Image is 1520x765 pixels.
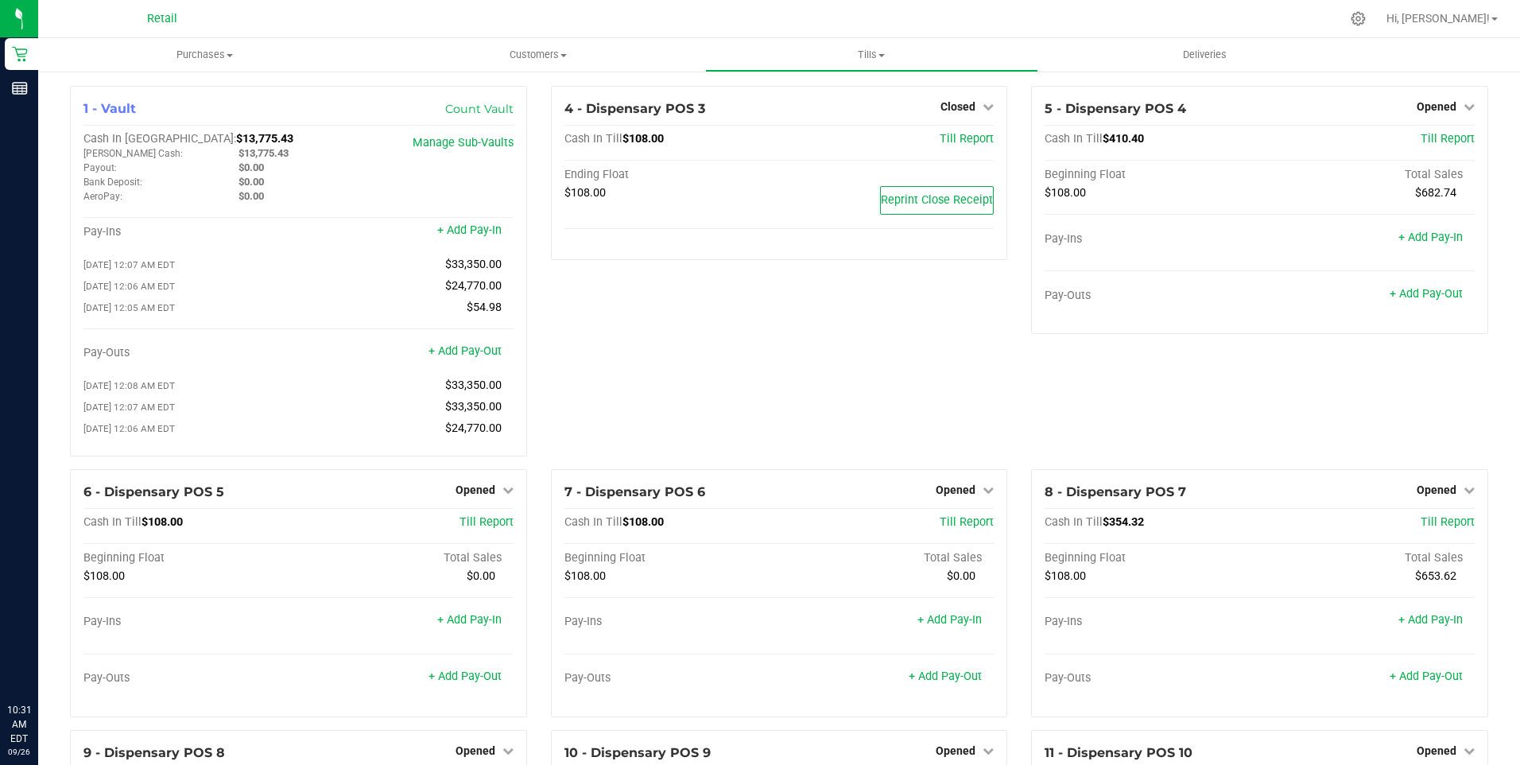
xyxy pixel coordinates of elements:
[564,484,705,499] span: 7 - Dispensary POS 6
[1398,231,1463,244] a: + Add Pay-In
[1045,615,1259,629] div: Pay-Ins
[564,168,779,182] div: Ending Float
[83,346,298,360] div: Pay-Outs
[1398,613,1463,627] a: + Add Pay-In
[372,48,704,62] span: Customers
[1260,168,1475,182] div: Total Sales
[564,186,606,200] span: $108.00
[1045,745,1192,760] span: 11 - Dispensary POS 10
[1415,569,1456,583] span: $653.62
[564,671,779,685] div: Pay-Outs
[7,746,31,758] p: 09/26
[83,402,175,413] span: [DATE] 12:07 AM EDT
[940,132,994,146] span: Till Report
[1417,100,1456,113] span: Opened
[940,100,975,113] span: Closed
[1045,232,1259,247] div: Pay-Ins
[445,258,502,271] span: $33,350.00
[940,515,994,529] a: Till Report
[428,670,502,683] a: + Add Pay-Out
[437,223,502,237] a: + Add Pay-In
[83,302,175,313] span: [DATE] 12:05 AM EDT
[83,281,175,292] span: [DATE] 12:06 AM EDT
[12,46,28,62] inline-svg: Retail
[83,569,125,583] span: $108.00
[459,515,514,529] a: Till Report
[147,12,177,25] span: Retail
[456,744,495,757] span: Opened
[936,744,975,757] span: Opened
[1390,287,1463,301] a: + Add Pay-Out
[12,80,28,96] inline-svg: Reports
[1348,11,1368,26] div: Manage settings
[238,176,264,188] span: $0.00
[1421,132,1475,146] a: Till Report
[1417,744,1456,757] span: Opened
[467,569,495,583] span: $0.00
[238,161,264,173] span: $0.00
[706,48,1037,62] span: Tills
[83,259,175,270] span: [DATE] 12:07 AM EDT
[83,132,236,146] span: Cash In [GEOGRAPHIC_DATA]:
[83,615,298,629] div: Pay-Ins
[1161,48,1248,62] span: Deliveries
[445,279,502,293] span: $24,770.00
[238,190,264,202] span: $0.00
[7,703,31,746] p: 10:31 AM EDT
[1103,515,1144,529] span: $354.32
[428,344,502,358] a: + Add Pay-Out
[1045,551,1259,565] div: Beginning Float
[1045,186,1086,200] span: $108.00
[47,635,66,654] iframe: Resource center unread badge
[1415,186,1456,200] span: $682.74
[142,515,183,529] span: $108.00
[16,638,64,685] iframe: Resource center
[917,613,982,627] a: + Add Pay-In
[467,301,502,314] span: $54.98
[1260,551,1475,565] div: Total Sales
[1390,670,1463,683] a: + Add Pay-Out
[83,101,136,116] span: 1 - Vault
[1045,671,1259,685] div: Pay-Outs
[564,745,711,760] span: 10 - Dispensary POS 9
[236,132,293,146] span: $13,775.43
[83,177,142,188] span: Bank Deposit:
[705,38,1038,72] a: Tills
[83,423,175,434] span: [DATE] 12:06 AM EDT
[83,225,298,239] div: Pay-Ins
[83,551,298,565] div: Beginning Float
[1045,484,1186,499] span: 8 - Dispensary POS 7
[413,136,514,150] a: Manage Sub-Vaults
[371,38,704,72] a: Customers
[622,132,664,146] span: $108.00
[83,671,298,685] div: Pay-Outs
[83,191,122,202] span: AeroPay:
[445,421,502,435] span: $24,770.00
[298,551,513,565] div: Total Sales
[83,484,224,499] span: 6 - Dispensary POS 5
[564,101,705,116] span: 4 - Dispensary POS 3
[445,400,502,414] span: $33,350.00
[564,132,622,146] span: Cash In Till
[83,162,117,173] span: Payout:
[38,38,371,72] a: Purchases
[1421,515,1475,529] a: Till Report
[456,483,495,496] span: Opened
[564,515,622,529] span: Cash In Till
[1045,289,1259,303] div: Pay-Outs
[83,515,142,529] span: Cash In Till
[1045,569,1086,583] span: $108.00
[936,483,975,496] span: Opened
[1045,132,1103,146] span: Cash In Till
[881,193,993,207] span: Reprint Close Receipt
[1386,12,1490,25] span: Hi, [PERSON_NAME]!
[564,569,606,583] span: $108.00
[564,551,779,565] div: Beginning Float
[437,613,502,627] a: + Add Pay-In
[1103,132,1144,146] span: $410.40
[238,147,289,159] span: $13,775.43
